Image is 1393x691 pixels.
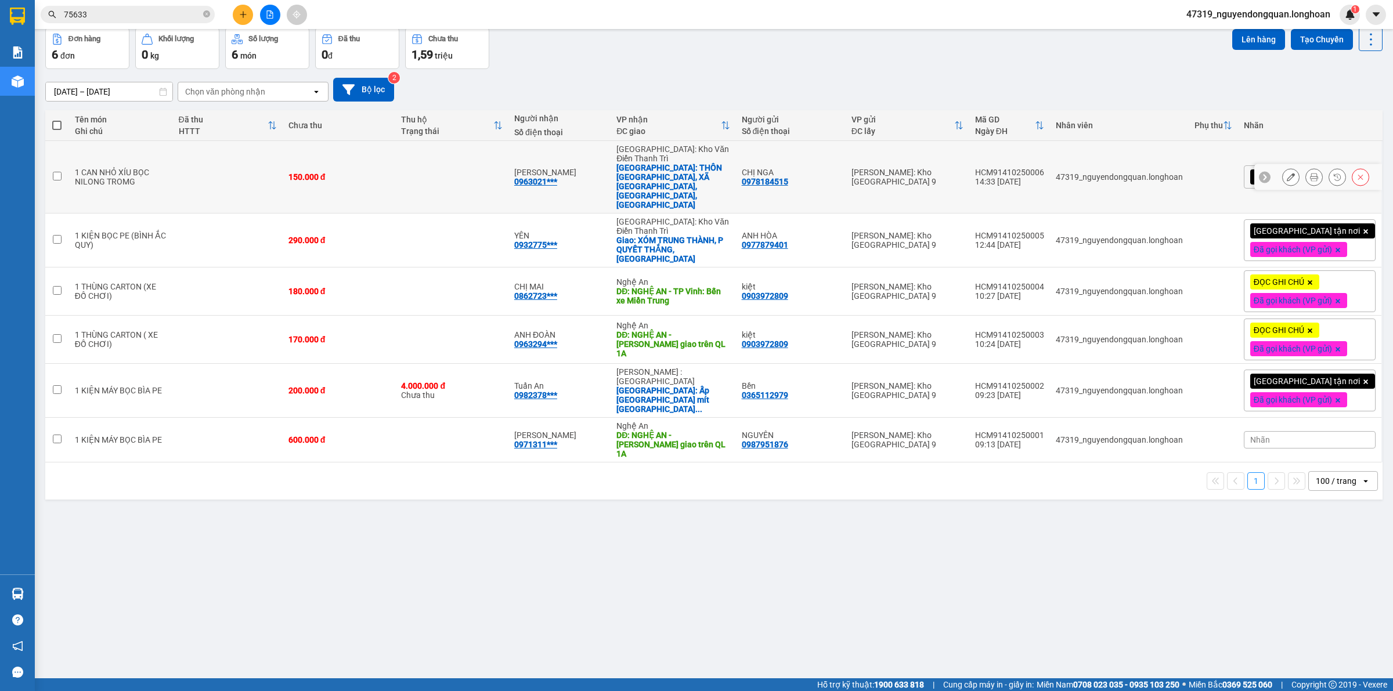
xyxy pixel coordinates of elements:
[616,330,730,358] div: DĐ: NGHỆ AN - Quỳnh Lưu giao trên QL 1A
[742,168,840,177] div: CHỊ NGA
[288,121,390,130] div: Chưa thu
[401,115,493,124] div: Thu hộ
[322,48,328,61] span: 0
[851,231,963,249] div: [PERSON_NAME]: Kho [GEOGRAPHIC_DATA] 9
[817,678,924,691] span: Hỗ trợ kỹ thuật:
[388,72,400,84] sup: 2
[742,126,840,136] div: Số điện thoại
[260,5,280,25] button: file-add
[695,404,702,414] span: ...
[1056,287,1183,296] div: 47319_nguyendongquan.longhoan
[975,440,1044,449] div: 09:13 [DATE]
[315,27,399,69] button: Đã thu0đ
[179,115,268,124] div: Đã thu
[288,172,390,182] div: 150.000 đ
[239,10,247,19] span: plus
[514,231,605,240] div: YÊN
[742,231,840,240] div: ANH HÒA
[1222,680,1272,689] strong: 0369 525 060
[288,236,390,245] div: 290.000 đ
[185,86,265,97] div: Chọn văn phòng nhận
[943,678,1034,691] span: Cung cấp máy in - giấy in:
[1189,110,1238,141] th: Toggle SortBy
[975,115,1035,124] div: Mã GD
[1232,29,1285,50] button: Lên hàng
[851,330,963,349] div: [PERSON_NAME]: Kho [GEOGRAPHIC_DATA] 9
[969,110,1050,141] th: Toggle SortBy
[179,126,268,136] div: HTTT
[60,51,75,60] span: đơn
[1329,681,1337,689] span: copyright
[975,240,1044,249] div: 12:44 [DATE]
[1254,277,1304,287] span: ĐỌC GHI CHÚ
[514,330,605,339] div: ANH ĐOÀN
[742,282,840,291] div: kiệt
[240,51,257,60] span: món
[851,430,963,449] div: [PERSON_NAME]: Kho [GEOGRAPHIC_DATA] 9
[1353,5,1357,13] span: 1
[248,35,278,43] div: Số lượng
[874,680,924,689] strong: 1900 633 818
[401,381,503,400] div: Chưa thu
[975,339,1044,349] div: 10:24 [DATE]
[142,48,148,61] span: 0
[32,39,62,49] strong: CSKH:
[412,48,433,61] span: 1,59
[851,115,954,124] div: VP gửi
[1371,9,1381,20] span: caret-down
[616,367,730,386] div: [PERSON_NAME] : [GEOGRAPHIC_DATA]
[1056,386,1183,395] div: 47319_nguyendongquan.longhoan
[78,23,239,35] span: Ngày in phiếu: 12:52 ngày
[405,27,489,69] button: Chưa thu1,59 triệu
[975,231,1044,240] div: HCM91410250005
[514,128,605,137] div: Số điện thoại
[1366,5,1386,25] button: caret-down
[616,430,730,458] div: DĐ: NGHỆ AN - Quỳnh Lưu giao trên QL 1A
[75,435,167,444] div: 1 KIỆN MÁY BỌC BÌA PE
[1291,29,1353,50] button: Tạo Chuyến
[75,126,167,136] div: Ghi chú
[742,440,788,449] div: 0987951876
[851,282,963,301] div: [PERSON_NAME]: Kho [GEOGRAPHIC_DATA] 9
[975,330,1044,339] div: HCM91410250003
[742,240,788,249] div: 0977879401
[1282,168,1300,186] div: Sửa đơn hàng
[1281,678,1283,691] span: |
[742,177,788,186] div: 0978184515
[742,381,840,390] div: Bền
[742,339,788,349] div: 0903972809
[611,110,735,141] th: Toggle SortBy
[742,330,840,339] div: kiệt
[75,282,167,301] div: 1 THÙNG CARTON (XE ĐỒ CHƠI)
[851,126,954,136] div: ĐC lấy
[846,110,969,141] th: Toggle SortBy
[5,39,88,60] span: [PHONE_NUMBER]
[1037,678,1179,691] span: Miền Nam
[312,87,321,96] svg: open
[435,51,453,60] span: triệu
[395,110,508,141] th: Toggle SortBy
[1254,376,1360,386] span: [GEOGRAPHIC_DATA] tận nơi
[1345,9,1355,20] img: icon-new-feature
[616,163,730,209] div: Giao: THÔN LA MÁT, XÃ PHÙ ỦNG, ÂN THI, HƯNG YÊN
[1177,7,1340,21] span: 47319_nguyendongquan.longhoan
[1056,435,1183,444] div: 47319_nguyendongquan.longhoan
[1254,343,1332,354] span: Đã gọi khách (VP gửi)
[742,115,840,124] div: Người gửi
[64,8,201,21] input: Tìm tên, số ĐT hoặc mã đơn
[742,390,788,400] div: 0365112979
[45,27,129,69] button: Đơn hàng6đơn
[10,8,25,25] img: logo-vxr
[288,386,390,395] div: 200.000 đ
[158,35,194,43] div: Khối lượng
[1056,121,1183,130] div: Nhân viên
[1182,682,1186,687] span: ⚪️
[92,39,232,60] span: CÔNG TY TNHH CHUYỂN PHÁT NHANH BẢO AN
[616,236,730,263] div: Giao: XÓM TRUNG THÀNH, P QUYẾT THẮNG, THÁI NGUYÊN
[12,667,23,678] span: message
[82,5,234,21] strong: PHIẾU DÁN LÊN HÀNG
[1250,435,1270,444] span: Nhãn
[616,421,730,430] div: Nghệ An
[401,126,493,136] div: Trạng thái
[975,177,1044,186] div: 14:33 [DATE]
